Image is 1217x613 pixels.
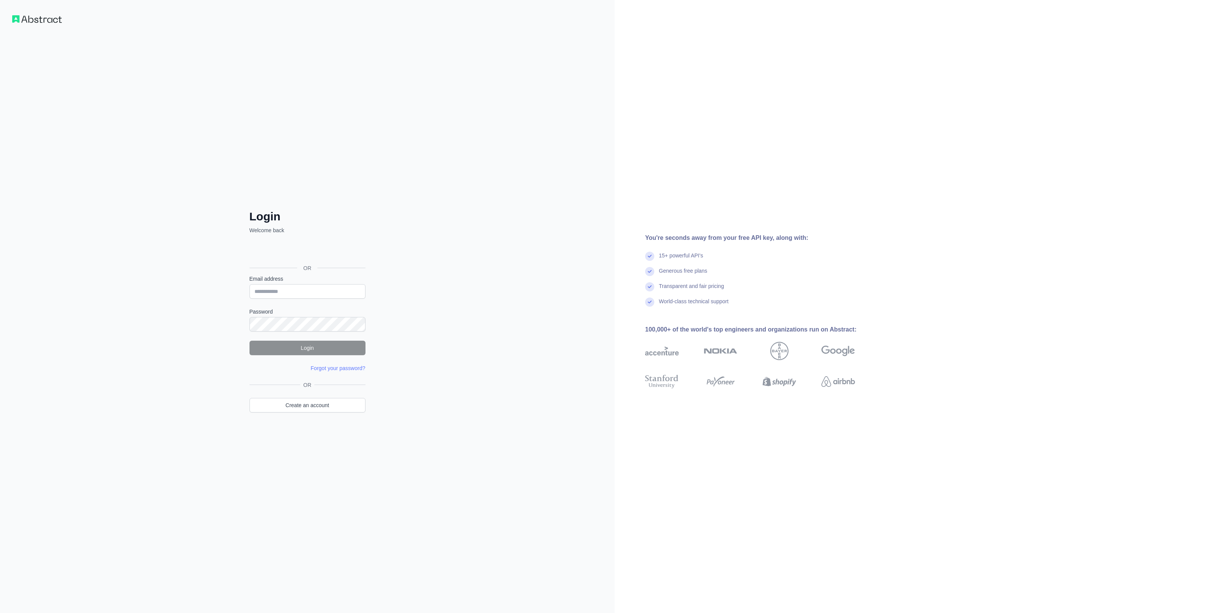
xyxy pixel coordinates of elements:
div: Generous free plans [659,267,707,282]
img: payoneer [704,373,737,390]
img: check mark [645,298,654,307]
div: You're seconds away from your free API key, along with: [645,233,879,243]
button: Login [250,341,365,355]
div: Transparent and fair pricing [659,282,724,298]
img: accenture [645,342,679,360]
img: check mark [645,252,654,261]
div: World-class technical support [659,298,729,313]
span: OR [300,381,314,389]
div: 15+ powerful API's [659,252,703,267]
p: Welcome back [250,226,365,234]
img: stanford university [645,373,679,390]
a: Forgot your password? [311,365,365,371]
a: Create an account [250,398,365,412]
img: Workflow [12,15,62,23]
img: google [821,342,855,360]
img: check mark [645,267,654,276]
iframe: Sign in with Google Button [246,243,368,259]
img: shopify [763,373,796,390]
label: Password [250,308,365,315]
img: bayer [770,342,789,360]
img: check mark [645,282,654,291]
span: OR [297,264,317,272]
img: nokia [704,342,737,360]
h2: Login [250,210,365,223]
div: 100,000+ of the world's top engineers and organizations run on Abstract: [645,325,879,334]
label: Email address [250,275,365,283]
img: airbnb [821,373,855,390]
